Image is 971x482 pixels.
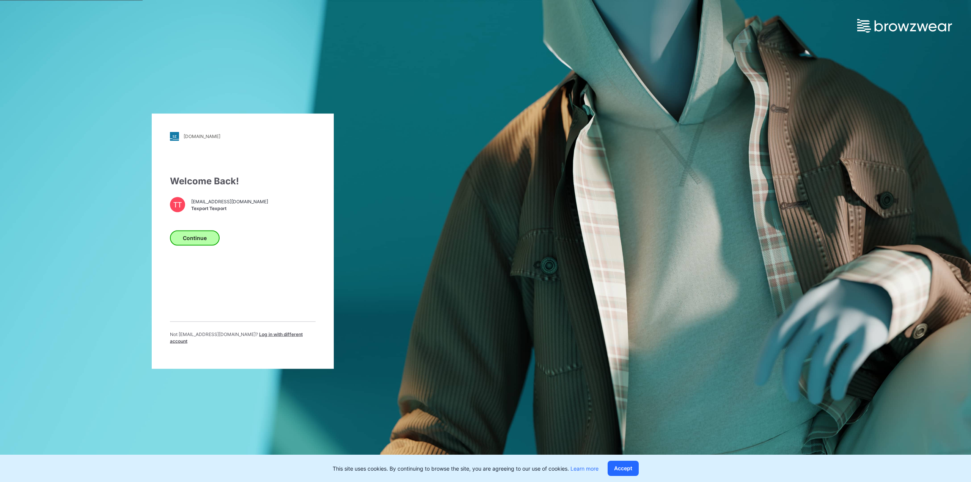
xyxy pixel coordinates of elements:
span: Texport Texport [191,205,268,212]
a: [DOMAIN_NAME] [170,132,316,141]
p: Not [EMAIL_ADDRESS][DOMAIN_NAME] ? [170,331,316,344]
span: [EMAIL_ADDRESS][DOMAIN_NAME] [191,198,268,205]
div: Welcome Back! [170,174,316,188]
img: browzwear-logo.e42bd6dac1945053ebaf764b6aa21510.svg [857,19,952,33]
div: [DOMAIN_NAME] [184,133,220,139]
a: Learn more [570,465,599,472]
button: Continue [170,230,220,245]
div: TT [170,197,185,212]
button: Accept [608,461,639,476]
img: stylezone-logo.562084cfcfab977791bfbf7441f1a819.svg [170,132,179,141]
p: This site uses cookies. By continuing to browse the site, you are agreeing to our use of cookies. [333,465,599,473]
